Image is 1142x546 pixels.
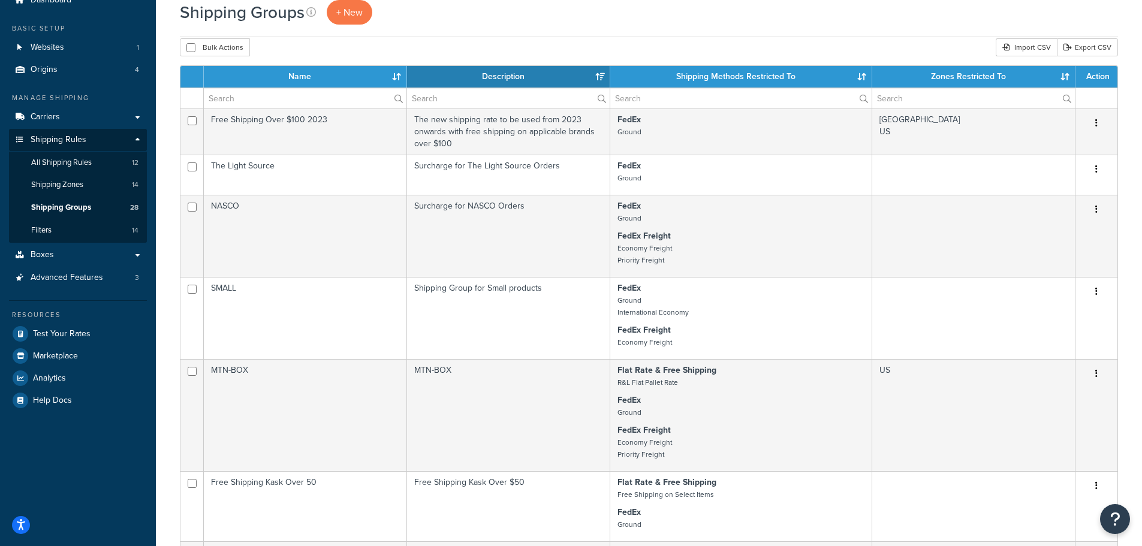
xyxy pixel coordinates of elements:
[872,108,1075,155] td: [GEOGRAPHIC_DATA] US
[9,345,147,367] a: Marketplace
[9,129,147,243] li: Shipping Rules
[137,43,139,53] span: 1
[31,225,52,236] span: Filters
[9,93,147,103] div: Manage Shipping
[31,43,64,53] span: Websites
[9,37,147,59] a: Websites 1
[617,424,671,436] strong: FedEx Freight
[407,108,610,155] td: The new shipping rate to be used from 2023 onwards with free shipping on applicable brands over $100
[872,359,1075,471] td: US
[132,158,138,168] span: 12
[9,244,147,266] a: Boxes
[407,359,610,471] td: MTN-BOX
[1075,66,1117,88] th: Action
[617,489,714,500] small: Free Shipping on Select Items
[33,396,72,406] span: Help Docs
[132,225,138,236] span: 14
[617,200,641,212] strong: FedEx
[9,197,147,219] a: Shipping Groups 28
[872,88,1075,108] input: Search
[617,324,671,336] strong: FedEx Freight
[31,250,54,260] span: Boxes
[996,38,1057,56] div: Import CSV
[617,295,689,318] small: Ground International Economy
[204,359,407,471] td: MTN-BOX
[33,373,66,384] span: Analytics
[132,180,138,190] span: 14
[9,152,147,174] a: All Shipping Rules 12
[407,88,610,108] input: Search
[610,66,872,88] th: Shipping Methods Restricted To: activate to sort column ascending
[617,113,641,126] strong: FedEx
[204,195,407,277] td: NASCO
[135,273,139,283] span: 3
[9,219,147,242] li: Filters
[9,152,147,174] li: All Shipping Rules
[407,277,610,359] td: Shipping Group for Small products
[204,155,407,195] td: The Light Source
[180,1,305,24] h1: Shipping Groups
[9,106,147,128] a: Carriers
[31,273,103,283] span: Advanced Features
[617,437,672,460] small: Economy Freight Priority Freight
[1057,38,1118,56] a: Export CSV
[407,471,610,541] td: Free Shipping Kask Over $50
[31,203,91,213] span: Shipping Groups
[9,129,147,151] a: Shipping Rules
[135,65,139,75] span: 4
[617,230,671,242] strong: FedEx Freight
[617,243,672,266] small: Economy Freight Priority Freight
[33,329,91,339] span: Test Your Rates
[180,38,250,56] button: Bulk Actions
[9,174,147,196] a: Shipping Zones 14
[204,88,406,108] input: Search
[204,471,407,541] td: Free Shipping Kask Over 50
[617,364,716,376] strong: Flat Rate & Free Shipping
[9,174,147,196] li: Shipping Zones
[9,267,147,289] li: Advanced Features
[617,506,641,518] strong: FedEx
[31,135,86,145] span: Shipping Rules
[9,219,147,242] a: Filters 14
[130,203,138,213] span: 28
[9,267,147,289] a: Advanced Features 3
[9,37,147,59] li: Websites
[336,5,363,19] span: + New
[204,108,407,155] td: Free Shipping Over $100 2023
[1100,504,1130,534] button: Open Resource Center
[9,59,147,81] a: Origins 4
[9,367,147,389] a: Analytics
[31,65,58,75] span: Origins
[617,213,641,224] small: Ground
[9,310,147,320] div: Resources
[9,390,147,411] a: Help Docs
[33,351,78,361] span: Marketplace
[617,173,641,183] small: Ground
[617,476,716,488] strong: Flat Rate & Free Shipping
[31,180,83,190] span: Shipping Zones
[617,377,678,388] small: R&L Flat Pallet Rate
[617,126,641,137] small: Ground
[31,158,92,168] span: All Shipping Rules
[31,112,60,122] span: Carriers
[617,159,641,172] strong: FedEx
[617,337,672,348] small: Economy Freight
[9,59,147,81] li: Origins
[9,323,147,345] a: Test Your Rates
[407,195,610,277] td: Surcharge for NASCO Orders
[407,66,610,88] th: Description: activate to sort column ascending
[617,394,641,406] strong: FedEx
[872,66,1075,88] th: Zones Restricted To: activate to sort column ascending
[9,23,147,34] div: Basic Setup
[617,519,641,530] small: Ground
[617,282,641,294] strong: FedEx
[9,197,147,219] li: Shipping Groups
[204,277,407,359] td: SMALL
[204,66,407,88] th: Name: activate to sort column ascending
